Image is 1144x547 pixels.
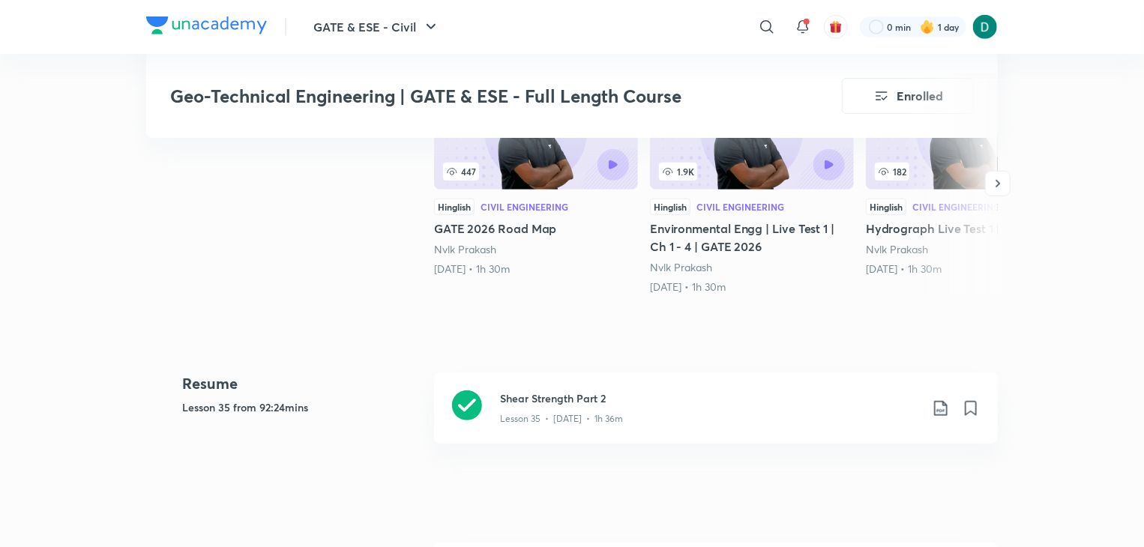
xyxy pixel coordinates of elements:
[866,73,1070,276] a: 182HinglishCivil EngineeringHydrograph Live Test 1 | GATE 2026Nvlk Prakash[DATE] • 1h 30m
[696,202,784,211] div: Civil Engineering
[146,16,267,34] img: Company Logo
[866,73,1070,276] a: Hydrograph Live Test 1 | GATE 2026
[182,372,422,395] h4: Resume
[146,16,267,38] a: Company Logo
[443,163,479,181] span: 447
[875,163,909,181] span: 182
[866,242,928,256] a: Nvlk Prakash
[650,220,854,256] h5: Environmental Engg | Live Test 1 | Ch 1 - 4 | GATE 2026
[182,399,422,415] h5: Lesson 35 from 92:24mins
[650,73,854,294] a: 1.9KHinglishCivil EngineeringEnvironmental Engg | Live Test 1 | Ch 1 - 4 | GATE 2026Nvlk Prakash[...
[659,163,697,181] span: 1.9K
[434,220,638,238] h5: GATE 2026 Road Map
[650,73,854,294] a: Environmental Engg | Live Test 1 | Ch 1 - 4 | GATE 2026
[434,242,496,256] a: Nvlk Prakash
[920,19,935,34] img: streak
[866,242,1070,257] div: Nvlk Prakash
[500,390,920,406] h3: Shear Strength Part 2
[500,412,623,426] p: Lesson 35 • [DATE] • 1h 36m
[866,262,1070,276] div: 25th Jun • 1h 30m
[842,78,974,114] button: Enrolled
[866,220,1070,238] h5: Hydrograph Live Test 1 | GATE 2026
[650,279,854,294] div: 20th Jun • 1h 30m
[650,199,690,215] div: Hinglish
[304,12,449,42] button: GATE & ESE - Civil
[170,85,757,107] h3: Geo-Technical Engineering | GATE & ESE - Full Length Course
[434,372,998,462] a: Shear Strength Part 2Lesson 35 • [DATE] • 1h 36m
[434,73,638,276] a: 447HinglishCivil EngineeringGATE 2026 Road MapNvlk Prakash[DATE] • 1h 30m
[434,73,638,276] a: GATE 2026 Road Map
[824,15,848,39] button: avatar
[650,260,712,274] a: Nvlk Prakash
[829,20,843,34] img: avatar
[434,199,475,215] div: Hinglish
[434,262,638,276] div: 12th Apr • 1h 30m
[650,260,854,275] div: Nvlk Prakash
[972,14,998,40] img: Diksha Mishra
[866,199,906,215] div: Hinglish
[434,242,638,257] div: Nvlk Prakash
[481,202,568,211] div: Civil Engineering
